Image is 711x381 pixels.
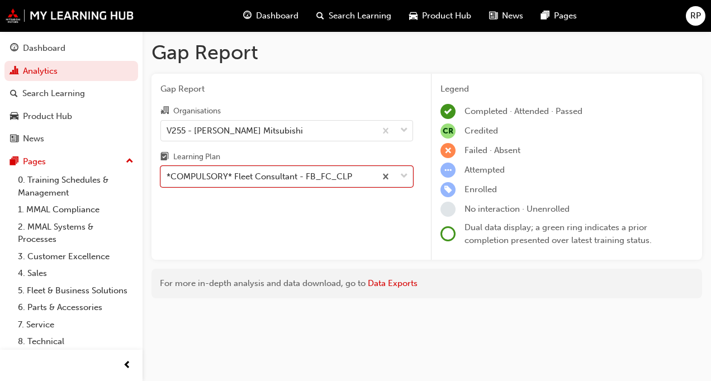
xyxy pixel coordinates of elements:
span: null-icon [440,123,456,139]
div: Learning Plan [173,151,220,163]
a: 8. Technical [13,333,138,350]
span: car-icon [409,9,418,23]
span: Product Hub [422,9,471,22]
span: Pages [554,9,577,22]
div: *COMPULSORY* Fleet Consultant - FB_FC_CLP [167,170,352,183]
span: organisation-icon [160,106,169,116]
span: learningRecordVerb_FAIL-icon [440,143,456,158]
a: car-iconProduct Hub [400,4,480,27]
span: learningRecordVerb_ATTEMPT-icon [440,163,456,178]
span: news-icon [10,134,18,144]
span: prev-icon [123,359,131,373]
a: 7. Service [13,316,138,334]
span: Attempted [464,165,505,175]
a: 4. Sales [13,265,138,282]
a: Data Exports [368,278,418,288]
a: news-iconNews [480,4,532,27]
span: Gap Report [160,83,413,96]
button: DashboardAnalyticsSearch LearningProduct HubNews [4,36,138,151]
button: Pages [4,151,138,172]
div: Product Hub [23,110,72,123]
span: Completed · Attended · Passed [464,106,582,116]
span: Dual data display; a green ring indicates a prior completion presented over latest training status. [464,222,652,245]
a: Analytics [4,61,138,82]
span: guage-icon [243,9,252,23]
span: chart-icon [10,66,18,77]
span: Enrolled [464,184,497,194]
span: News [502,9,523,22]
span: No interaction · Unenrolled [464,204,570,214]
span: learningRecordVerb_COMPLETE-icon [440,104,456,119]
a: 2. MMAL Systems & Processes [13,218,138,248]
span: pages-icon [10,157,18,167]
a: News [4,128,138,149]
span: Dashboard [256,9,298,22]
span: learningRecordVerb_NONE-icon [440,202,456,217]
div: Dashboard [23,42,65,55]
span: pages-icon [541,9,549,23]
div: Organisations [173,106,221,117]
span: up-icon [126,154,134,169]
a: 5. Fleet & Business Solutions [13,282,138,299]
span: RP [690,9,701,22]
span: news-icon [489,9,497,23]
img: mmal [6,8,134,23]
div: Legend [440,83,693,96]
a: pages-iconPages [532,4,586,27]
div: Pages [23,155,46,168]
span: Failed · Absent [464,145,520,155]
a: 0. Training Schedules & Management [13,172,138,201]
span: car-icon [10,112,18,122]
div: News [23,132,44,145]
span: Search Learning [329,9,391,22]
span: learningRecordVerb_ENROLL-icon [440,182,456,197]
div: V255 - [PERSON_NAME] Mitsubishi [167,124,303,137]
span: down-icon [400,169,408,184]
h1: Gap Report [151,40,702,65]
span: learningplan-icon [160,153,169,163]
a: Search Learning [4,83,138,104]
span: search-icon [316,9,324,23]
a: search-iconSearch Learning [307,4,400,27]
a: 6. Parts & Accessories [13,299,138,316]
a: 1. MMAL Compliance [13,201,138,218]
span: down-icon [400,123,408,138]
span: search-icon [10,89,18,99]
a: 3. Customer Excellence [13,248,138,265]
a: Dashboard [4,38,138,59]
span: guage-icon [10,44,18,54]
div: Search Learning [22,87,85,100]
a: guage-iconDashboard [234,4,307,27]
button: RP [686,6,705,26]
div: For more in-depth analysis and data download, go to [160,277,694,290]
span: Credited [464,126,498,136]
a: Product Hub [4,106,138,127]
